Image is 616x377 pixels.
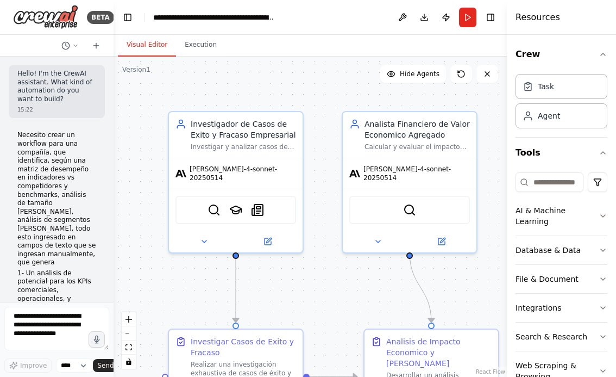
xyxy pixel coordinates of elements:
[516,39,607,70] button: Crew
[516,265,607,293] button: File & Document
[122,312,136,326] button: zoom in
[190,165,296,182] span: [PERSON_NAME]-4-sonnet-20250514
[17,106,96,114] div: 15:22
[20,361,47,370] span: Improve
[122,355,136,369] button: toggle interactivity
[363,165,470,182] span: [PERSON_NAME]-4-sonnet-20250514
[122,312,136,369] div: React Flow controls
[230,252,241,323] g: Edge from f86f57db-af77-44e2-9be3-9498c97c9b3b to b79f0832-f955-4409-bc89-aebf6730c53c
[17,70,96,103] p: Hello! I'm the CrewAI assistant. What kind of automation do you want to build?
[122,65,150,74] div: Version 1
[168,111,304,254] div: Investigador de Casos de Exito y Fracaso EmpresarialInvestigar y analizar casos de éxito y fracas...
[251,203,264,217] img: SerplyNewsSearchTool
[516,236,607,264] button: Database & Data
[538,81,554,92] div: Task
[57,39,83,52] button: Switch to previous chat
[404,252,437,323] g: Edge from e6f22eea-54bf-42b9-a83b-6e4ca50f0b06 to 0a66808e-9750-44da-8174-4f64cab8ad07
[93,359,127,372] button: Send
[89,331,105,348] button: Click to speak your automation idea
[17,131,96,267] p: Necesito crear un workflow para una compañía, que identifica, según una matriz de desempeño en in...
[364,143,470,151] div: Calcular y evaluar el impacto económico de las iniciativas descritas en {initiatives_data} en tér...
[191,336,296,358] div: Investigar Casos de Exito y Fracaso
[400,70,439,78] span: Hide Agents
[122,341,136,355] button: fit view
[122,326,136,341] button: zoom out
[118,34,176,57] button: Visual Editor
[208,203,221,217] img: SerplyWebSearchTool
[516,196,607,236] button: AI & Machine Learning
[538,110,560,121] div: Agent
[403,203,416,217] img: SerplyWebSearchTool
[380,65,446,83] button: Hide Agents
[97,361,114,370] span: Send
[386,336,492,369] div: Analisis de Impacto Economico y [PERSON_NAME]
[516,11,560,24] h4: Resources
[191,119,296,140] div: Investigador de Casos de Exito y Fracaso Empresarial
[516,70,607,137] div: Crew
[364,119,470,140] div: Analista Financiero de Valor Economico Agregado
[4,359,52,373] button: Improve
[516,294,607,322] button: Integrations
[411,235,472,248] button: Open in side panel
[120,10,135,25] button: Hide left sidebar
[476,369,505,375] a: React Flow attribution
[516,323,607,351] button: Search & Research
[13,5,78,29] img: Logo
[87,39,105,52] button: Start a new chat
[516,138,607,168] button: Tools
[483,10,498,25] button: Hide right sidebar
[153,12,275,23] nav: breadcrumb
[342,111,477,254] div: Analista Financiero de Valor Economico AgregadoCalcular y evaluar el impacto económico de las ini...
[87,11,114,24] div: BETA
[237,235,298,248] button: Open in side panel
[191,143,296,151] div: Investigar y analizar casos de éxito y fracaso de organizaciones comparables que hayan implementa...
[229,203,242,217] img: SerplyScholarSearchTool
[176,34,225,57] button: Execution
